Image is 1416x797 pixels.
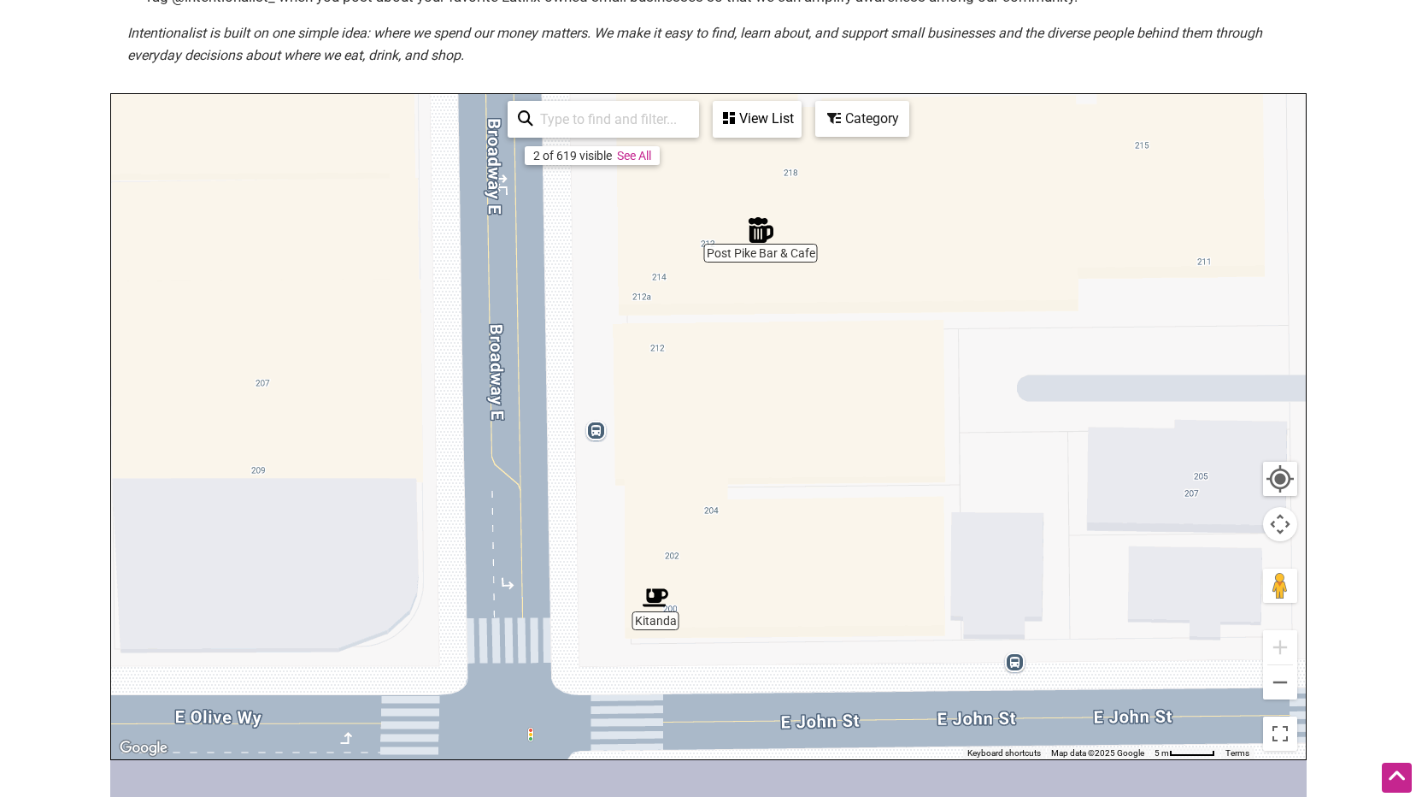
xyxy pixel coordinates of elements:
[1263,569,1297,603] button: Drag Pegman onto the map to open Street View
[508,101,699,138] div: Type to search and filter
[1263,507,1297,541] button: Map camera controls
[1225,748,1249,758] a: Terms (opens in new tab)
[1051,748,1144,758] span: Map data ©2025 Google
[815,101,909,137] div: Filter by category
[127,25,1262,63] em: Intentionalist is built on one simple idea: where we spend our money matters. We make it easy to ...
[817,103,908,135] div: Category
[1382,763,1412,793] div: Scroll Back to Top
[1263,630,1297,664] button: Zoom in
[748,217,773,243] div: Post Pike Bar & Cafe
[533,103,689,136] input: Type to find and filter...
[533,149,612,162] div: 2 of 619 visible
[115,737,172,759] a: Open this area in Google Maps (opens a new window)
[617,149,651,162] a: See All
[1263,462,1297,496] button: Your Location
[115,737,172,759] img: Google
[643,585,668,611] div: Kitanda
[1155,748,1169,758] span: 5 m
[967,747,1041,759] button: Keyboard shortcuts
[714,103,800,135] div: View List
[713,101,802,138] div: See a list of the visible businesses
[1261,716,1297,752] button: Toggle fullscreen view
[1263,665,1297,700] button: Zoom out
[1149,747,1220,759] button: Map Scale: 5 m per 50 pixels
